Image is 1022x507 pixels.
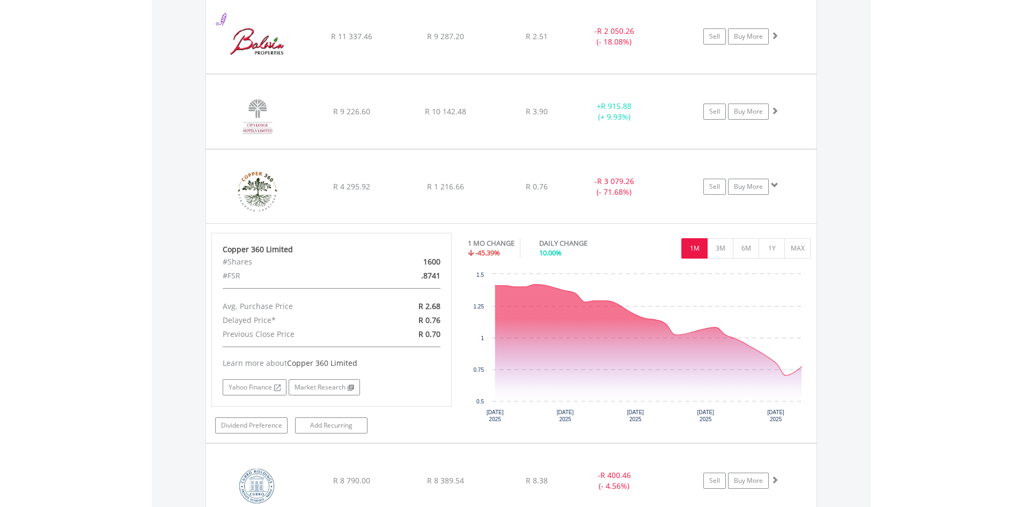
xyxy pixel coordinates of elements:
[211,13,304,71] img: EQU.ZA.BWN.png
[767,409,784,422] text: [DATE] 2025
[289,379,360,395] a: Market Research
[574,26,655,47] div: - (- 18.08%)
[557,409,574,422] text: [DATE] 2025
[476,272,484,278] text: 1.5
[468,269,810,430] svg: Interactive chart
[627,409,644,422] text: [DATE] 2025
[475,248,500,258] span: -45.39%
[526,475,548,486] span: R 8.38
[295,417,367,433] a: Add Recurring
[223,358,440,369] div: Learn more about
[333,475,370,486] span: R 8 790.00
[681,238,708,259] button: 1M
[331,31,372,41] span: R 11 337.46
[703,473,726,489] a: Sell
[215,269,371,283] div: #FSR
[468,238,514,248] div: 1 MO CHANGE
[468,269,811,430] div: Chart. Highcharts interactive chart.
[600,470,631,480] span: R 400.46
[211,163,304,221] img: EQU.ZA.CPR.png
[333,106,370,116] span: R 9 226.60
[473,304,484,310] text: 1.25
[539,238,625,248] div: DAILY CHANGE
[427,475,464,486] span: R 8 389.54
[574,176,655,197] div: - (- 71.68%)
[728,28,769,45] a: Buy More
[601,101,631,111] span: R 915.88
[539,248,562,258] span: 10.00%
[574,101,655,122] div: + (+ 9.93%)
[759,238,785,259] button: 1Y
[733,238,759,259] button: 6M
[223,379,286,395] a: Yahoo Finance
[526,106,548,116] span: R 3.90
[784,238,811,259] button: MAX
[215,313,371,327] div: Delayed Price*
[476,399,484,405] text: 0.5
[728,104,769,120] a: Buy More
[425,106,466,116] span: R 10 142.48
[211,88,304,146] img: EQU.ZA.CLH.png
[418,315,440,325] span: R 0.76
[215,255,371,269] div: #Shares
[287,358,357,368] span: Copper 360 Limited
[481,335,484,341] text: 1
[215,417,288,433] a: Dividend Preference
[703,28,726,45] a: Sell
[597,176,634,186] span: R 3 079.26
[574,470,655,491] div: - (- 4.56%)
[597,26,634,36] span: R 2 050.26
[526,31,548,41] span: R 2.51
[223,244,440,255] div: Copper 360 Limited
[427,31,464,41] span: R 9 287.20
[487,409,504,422] text: [DATE] 2025
[697,409,714,422] text: [DATE] 2025
[728,473,769,489] a: Buy More
[418,301,440,311] span: R 2.68
[215,327,371,341] div: Previous Close Price
[707,238,733,259] button: 3M
[728,179,769,195] a: Buy More
[370,269,448,283] div: .8741
[703,104,726,120] a: Sell
[526,181,548,192] span: R 0.76
[418,329,440,339] span: R 0.70
[427,181,464,192] span: R 1 216.66
[703,179,726,195] a: Sell
[215,299,371,313] div: Avg. Purchase Price
[370,255,448,269] div: 1600
[473,367,484,373] text: 0.75
[333,181,370,192] span: R 4 295.92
